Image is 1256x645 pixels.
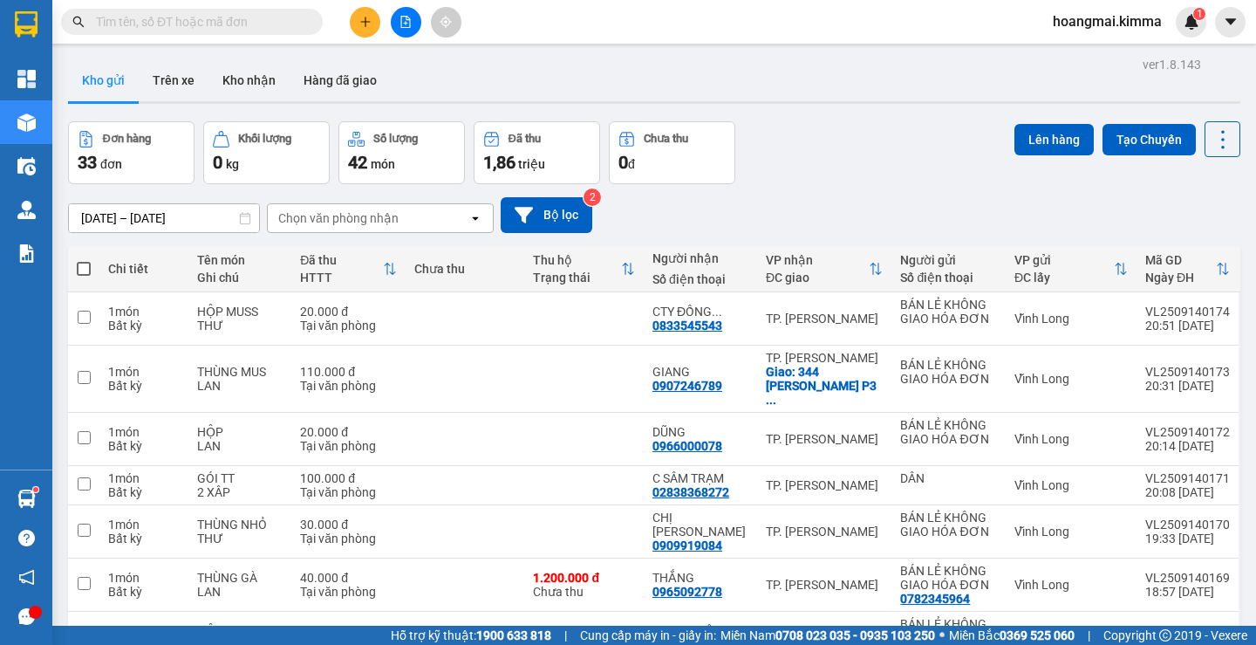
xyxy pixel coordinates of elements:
div: BÁN LẺ KHÔNG GIAO HÓA ĐƠN [900,358,997,386]
div: 20.000 đ [300,425,397,439]
div: Số điện thoại [652,272,748,286]
span: notification [18,569,35,586]
div: LAN [197,379,283,393]
strong: 0708 023 035 - 0935 103 250 [775,628,935,642]
img: warehouse-icon [17,113,36,132]
div: 0907246789 [652,379,722,393]
span: | [1088,626,1090,645]
div: Tại văn phòng [300,439,397,453]
div: BÁN LẺ KHÔNG GIAO HÓA ĐƠN [900,418,997,446]
div: 19:33 [DATE] [1145,532,1230,546]
span: ... [766,393,776,407]
div: 1 món [108,518,180,532]
div: Thu hộ [533,253,621,267]
span: Miền Bắc [949,626,1075,645]
div: Giao: 344 NGUYỄN VĂN CÔNG P3 QUẬN GÒ VẤP [766,365,884,407]
button: Hàng đã giao [290,59,391,101]
sup: 1 [33,487,38,492]
div: HỘP MUSS [197,305,283,319]
button: Kho gửi [68,59,139,101]
div: THÙNG MUS [197,365,283,379]
input: Tìm tên, số ĐT hoặc mã đơn [96,12,302,31]
div: Vĩnh Long [1014,312,1128,326]
span: kg [226,157,239,171]
div: BÁN LẺ KHÔNG GIAO HÓA ĐƠN [900,298,997,326]
button: file-add [391,7,421,38]
div: Tại văn phòng [300,319,397,333]
div: THƯ [197,532,283,546]
div: 20:31 [DATE] [1145,379,1230,393]
th: Toggle SortBy [524,246,644,292]
span: 1,86 [483,152,515,173]
button: Trên xe [139,59,208,101]
span: triệu [518,157,545,171]
div: ver 1.8.143 [1143,55,1201,74]
div: Chọn văn phòng nhận [278,209,399,227]
div: TP. [PERSON_NAME] [766,578,884,592]
div: Trạng thái [533,271,621,285]
button: Đã thu1,86 triệu [474,121,600,184]
span: file-add [399,16,412,28]
div: Bất kỳ [108,439,180,453]
div: 20:08 [DATE] [1145,485,1230,499]
div: Ghi chú [197,271,283,285]
span: 1 [1196,8,1202,20]
div: 20:14 [DATE] [1145,439,1230,453]
img: warehouse-icon [17,201,36,219]
th: Toggle SortBy [1137,246,1239,292]
span: Miền Nam [720,626,935,645]
span: plus [359,16,372,28]
div: ĐC lấy [1014,271,1114,285]
div: 1 món [108,365,180,379]
div: 1 món [108,425,180,439]
div: Người nhận [652,251,748,265]
div: VL2509140170 [1145,518,1230,532]
div: 0965092778 [652,585,722,599]
div: VP nhận [766,253,870,267]
div: 20.000 đ [300,624,397,638]
div: Bất kỳ [108,319,180,333]
div: Đơn hàng [103,133,151,145]
div: Bất kỳ [108,585,180,599]
div: THÙNG GÀ [197,571,283,585]
div: LABO THIÊN ÂN [652,624,748,638]
div: TP. [PERSON_NAME] [766,525,884,539]
div: 100.000 đ [300,471,397,485]
div: CTY ĐỒNG TÂM [652,305,748,319]
div: Tên món [197,253,283,267]
button: Kho nhận [208,59,290,101]
svg: open [468,211,482,225]
div: LAN [197,439,283,453]
div: GIANG [652,365,748,379]
button: aim [431,7,461,38]
div: GÓI TT [197,471,283,485]
div: HỘP [197,624,283,638]
div: C SÂM TRẠM [652,471,748,485]
div: DŨNG [652,425,748,439]
div: CHỊ LINH [652,511,748,539]
div: Số điện thoại [900,271,997,285]
span: ⚪️ [939,632,945,639]
button: Bộ lọc [501,197,592,233]
div: VL2509140172 [1145,425,1230,439]
div: 0833545543 [652,319,722,333]
div: 30.000 đ [300,518,397,532]
span: Cung cấp máy in - giấy in: [580,626,716,645]
div: VP gửi [1014,253,1114,267]
div: Vĩnh Long [1014,525,1128,539]
div: Số lượng [373,133,418,145]
span: message [18,608,35,625]
div: 1 món [108,571,180,585]
img: dashboard-icon [17,70,36,88]
th: Toggle SortBy [757,246,892,292]
div: 0909919084 [652,539,722,552]
button: Khối lượng0kg [203,121,330,184]
div: Tại văn phòng [300,585,397,599]
span: đơn [100,157,122,171]
div: TP. [PERSON_NAME] [766,312,884,326]
span: question-circle [18,530,35,546]
div: TP. [PERSON_NAME] [766,432,884,446]
button: Đơn hàng33đơn [68,121,195,184]
div: Đã thu [300,253,383,267]
div: THẮNG [652,571,748,585]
